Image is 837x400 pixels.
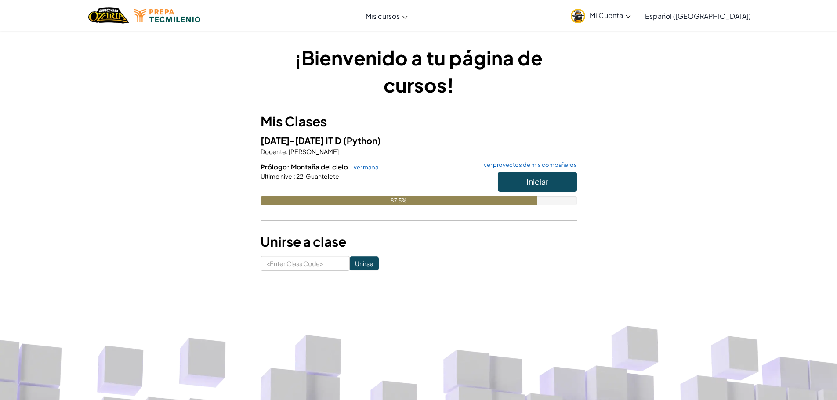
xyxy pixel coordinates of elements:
span: Prólogo: Montaña del cielo [261,162,349,171]
a: Mi Cuenta [566,2,635,29]
span: Iniciar [526,177,548,187]
img: Home [88,7,129,25]
a: Mis cursos [361,4,412,28]
input: Unirse [350,256,379,270]
a: Ozaria by CodeCombat logo [88,7,129,25]
span: Guantelete [305,172,339,180]
span: Español ([GEOGRAPHIC_DATA]) [645,11,751,21]
h1: ¡Bienvenido a tu página de cursos! [261,44,577,98]
img: avatar [571,9,585,23]
span: Mi Cuenta [590,11,631,20]
span: [DATE]-[DATE] IT D [261,135,343,146]
a: ver mapa [349,164,378,171]
span: Docente [261,148,286,155]
span: Mis cursos [366,11,400,21]
span: : [286,148,288,155]
span: Último nivel [261,172,293,180]
img: Tecmilenio logo [134,9,200,22]
span: [PERSON_NAME] [288,148,339,155]
h3: Unirse a clase [261,232,577,252]
input: <Enter Class Code> [261,256,350,271]
button: Iniciar [498,172,577,192]
a: Español ([GEOGRAPHIC_DATA]) [641,4,755,28]
a: ver proyectos de mis compañeros [479,162,577,168]
h3: Mis Clases [261,112,577,131]
span: : [293,172,295,180]
span: 22. [295,172,305,180]
div: 87.5% [261,196,537,205]
span: (Python) [343,135,381,146]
